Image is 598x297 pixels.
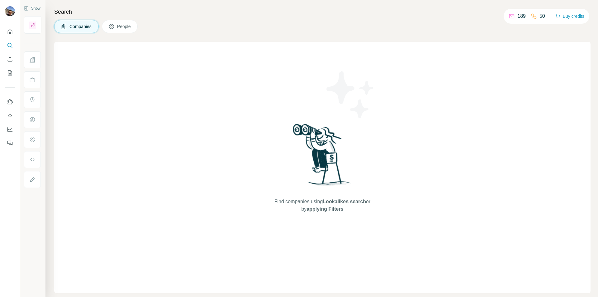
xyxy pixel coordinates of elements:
[273,198,372,213] span: Find companies using or by
[5,54,15,65] button: Enrich CSV
[5,96,15,108] button: Use Surfe on LinkedIn
[5,40,15,51] button: Search
[5,67,15,79] button: My lists
[517,12,526,20] p: 189
[306,206,343,212] span: applying Filters
[322,67,378,123] img: Surfe Illustration - Stars
[5,110,15,121] button: Use Surfe API
[5,26,15,37] button: Quick start
[5,6,15,16] img: Avatar
[5,137,15,149] button: Feedback
[539,12,545,20] p: 50
[69,23,92,30] span: Companies
[117,23,131,30] span: People
[323,199,366,204] span: Lookalikes search
[19,4,45,13] button: Show
[555,12,584,21] button: Buy credits
[290,122,355,192] img: Surfe Illustration - Woman searching with binoculars
[5,124,15,135] button: Dashboard
[54,7,591,16] h4: Search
